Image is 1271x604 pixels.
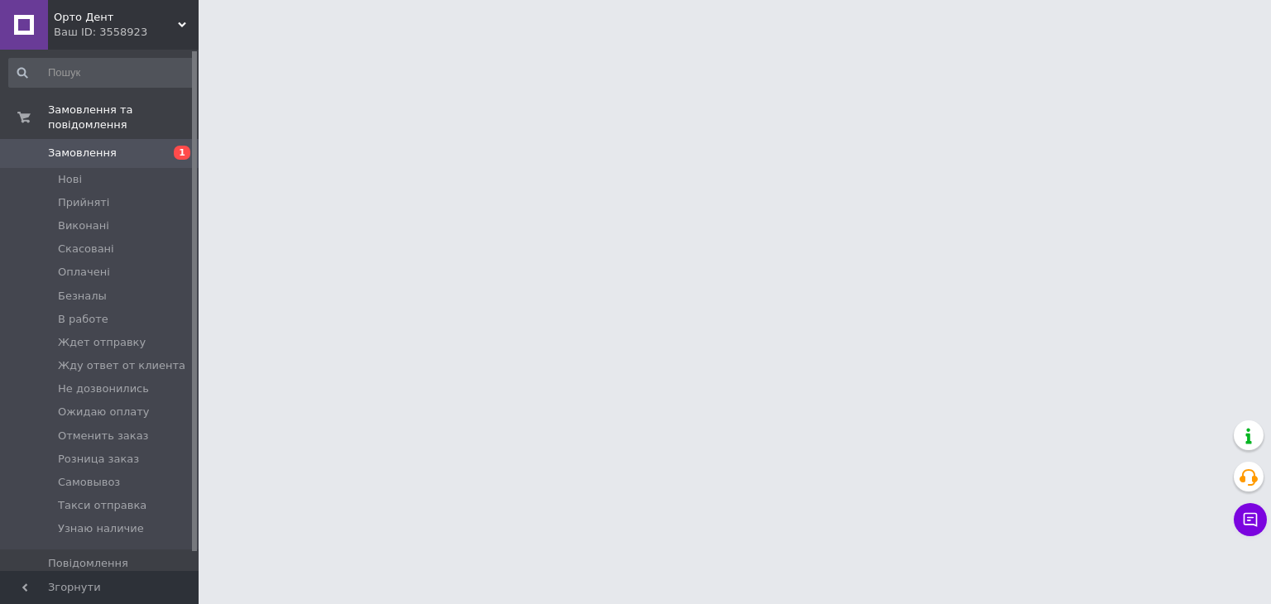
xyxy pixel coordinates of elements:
[58,335,146,350] span: Ждет отправку
[58,195,109,210] span: Прийняті
[174,146,190,160] span: 1
[58,405,149,419] span: Ожидаю оплату
[58,452,139,467] span: Розница заказ
[58,475,120,490] span: Самовывоз
[58,521,144,536] span: Узнаю наличие
[58,498,146,513] span: Такси отправка
[8,58,195,88] input: Пошук
[58,312,108,327] span: В работе
[58,358,185,373] span: Жду ответ от клиента
[54,10,178,25] span: Орто Дент
[48,103,199,132] span: Замовлення та повідомлення
[58,242,114,256] span: Скасовані
[54,25,199,40] div: Ваш ID: 3558923
[48,556,128,571] span: Повідомлення
[58,265,110,280] span: Оплачені
[1234,503,1267,536] button: Чат з покупцем
[58,381,149,396] span: Не дозвонились
[58,172,82,187] span: Нові
[58,289,107,304] span: Безналы
[58,429,149,443] span: Отменить заказ
[58,218,109,233] span: Виконані
[48,146,117,161] span: Замовлення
